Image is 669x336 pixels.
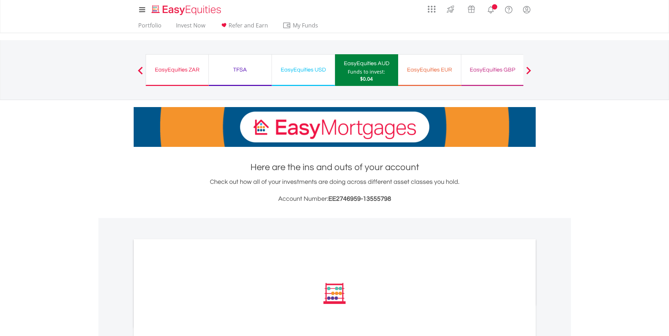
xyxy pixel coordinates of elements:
img: vouchers-v2.svg [466,4,477,15]
div: EasyEquities ZAR [150,65,204,75]
a: AppsGrid [423,2,440,13]
span: Refer and Earn [229,21,268,29]
div: Funds to invest: [348,68,385,75]
button: Next [522,70,536,77]
button: Previous [133,70,147,77]
span: $0.04 [360,75,373,82]
img: thrive-v2.svg [445,4,456,15]
h3: Account Number: [134,194,536,204]
span: My Funds [282,21,329,30]
img: EasyEquities_Logo.png [150,4,224,16]
a: Vouchers [461,2,482,15]
a: FAQ's and Support [500,2,518,16]
div: EasyEquities EUR [402,65,457,75]
div: EasyEquities AUD [339,58,394,68]
h1: Here are the ins and outs of your account [134,161,536,174]
img: EasyMortage Promotion Banner [134,107,536,147]
div: Check out how all of your investments are doing across different asset classes you hold. [134,177,536,204]
span: EE2746959-13555798 [328,195,391,202]
a: Portfolio [135,22,164,33]
div: TFSA [213,65,267,75]
a: Notifications [482,2,500,16]
a: Refer and Earn [217,22,271,33]
div: EasyEquities GBP [466,65,520,75]
div: EasyEquities USD [276,65,330,75]
a: Invest Now [173,22,208,33]
a: My Profile [518,2,536,17]
img: grid-menu-icon.svg [428,5,436,13]
a: Home page [149,2,224,16]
